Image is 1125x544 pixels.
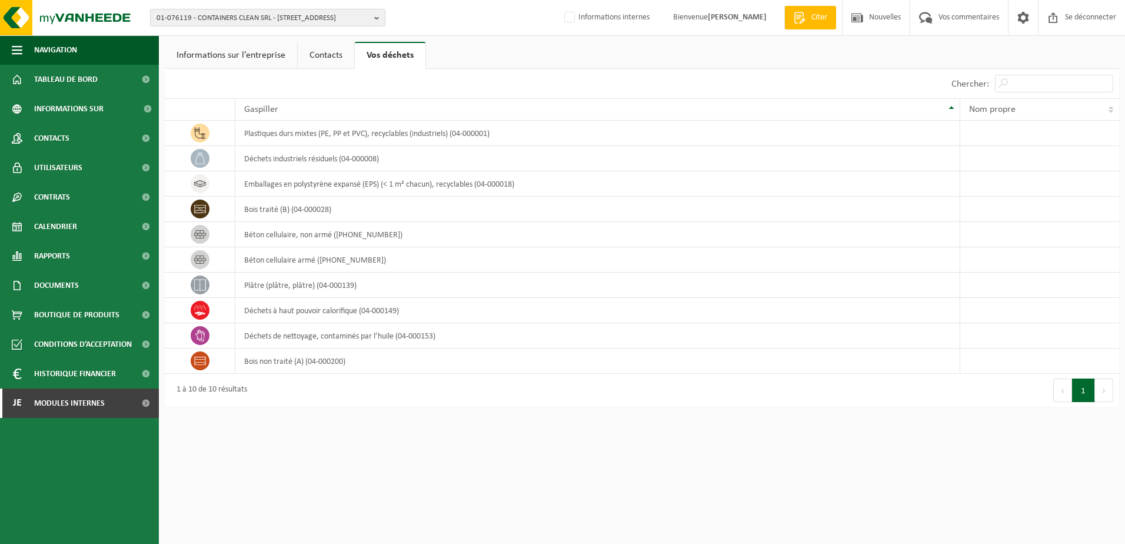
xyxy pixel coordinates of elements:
span: 01-076119 - CONTAINERS CLEAN SRL - [STREET_ADDRESS] [157,9,370,27]
span: Informations sur l’entreprise [34,94,136,124]
td: béton cellulaire, non armé ([PHONE_NUMBER]) [235,222,960,247]
span: Tableau de bord [34,65,98,94]
a: Citer [784,6,836,29]
td: Déchets industriels résiduels (04-000008) [235,146,960,171]
span: Nom propre [969,105,1016,114]
label: Informations internes [562,9,650,26]
span: Contrats [34,183,70,212]
button: 1 [1072,379,1095,402]
span: Rapports [34,241,70,271]
span: Historique financier [34,359,116,389]
td: emballages en polystyrène expansé (EPS) (< 1 m² chacun), recyclables (04-000018) [235,171,960,197]
td: béton cellulaire armé ([PHONE_NUMBER]) [235,247,960,273]
a: Vos déchets [355,42,425,69]
td: bois non traité (A) (04-000200) [235,349,960,374]
a: Contacts [298,42,354,69]
span: Modules internes [34,389,105,418]
button: Prochain [1095,379,1113,402]
td: plâtre (plâtre, plâtre) (04-000139) [235,273,960,298]
a: Informations sur l’entreprise [165,42,297,69]
span: Gaspiller [244,105,278,114]
span: Citer [808,12,830,24]
label: Chercher: [951,79,989,89]
div: 1 à 10 de 10 résultats [171,380,247,401]
font: Bienvenue [673,13,767,22]
span: Calendrier [34,212,77,241]
span: Boutique de produits [34,300,119,330]
button: 01-076119 - CONTAINERS CLEAN SRL - [STREET_ADDRESS] [150,9,385,26]
span: Navigation [34,35,77,65]
td: bois traité (B) (04-000028) [235,197,960,222]
button: Précédent [1053,379,1072,402]
span: Utilisateurs [34,153,82,183]
strong: [PERSON_NAME] [708,13,767,22]
td: Déchets de nettoyage, contaminés par l’huile (04-000153) [235,323,960,349]
span: Conditions d’acceptation [34,330,132,359]
td: plastiques durs mixtes (PE, PP et PVC), recyclables (industriels) (04-000001) [235,121,960,146]
td: Déchets à haut pouvoir calorifique (04-000149) [235,298,960,323]
span: Contacts [34,124,69,153]
span: Je [12,389,22,418]
span: Documents [34,271,79,300]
